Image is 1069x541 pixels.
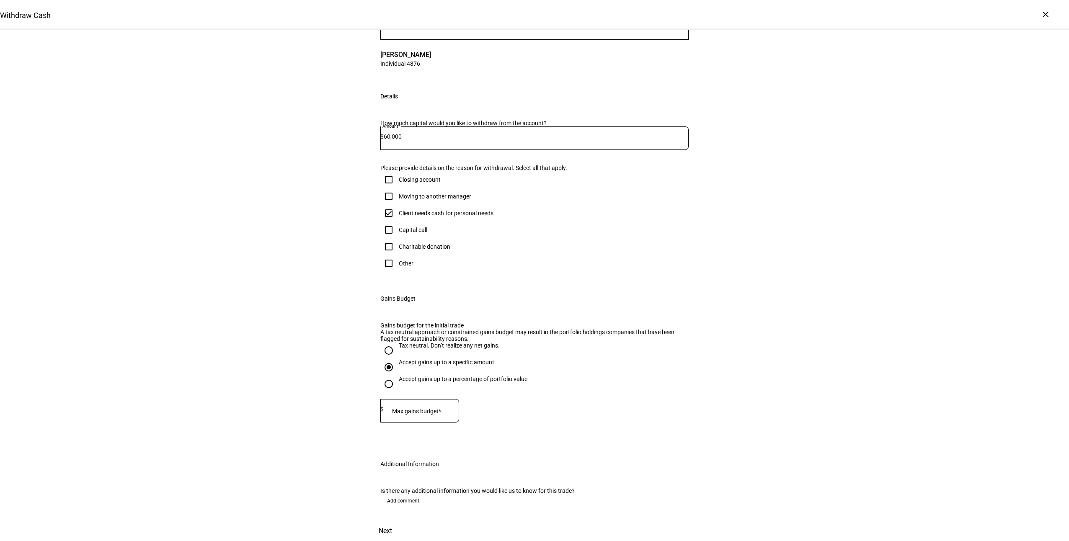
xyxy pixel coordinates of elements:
div: Other [399,260,413,267]
div: Gains Budget [380,295,416,302]
div: Gains budget for the initial trade [380,322,689,329]
mat-label: Max gains budget* [392,408,441,415]
div: Please provide details on the reason for withdrawal. Select all that apply. [380,165,689,171]
span: [PERSON_NAME] [380,50,431,59]
div: Closing account [399,176,441,183]
span: $ [380,406,384,412]
div: Moving to another manager [399,193,471,200]
span: $ [380,133,384,140]
span: Add comment [387,494,419,508]
div: Accept gains up to a percentage of portfolio value [399,376,527,382]
div: Capital call [399,227,427,233]
div: Is there any additional information you would like us to know for this trade? [380,487,689,494]
div: Client needs cash for personal needs [399,210,493,216]
div: × [1039,8,1052,21]
button: Next [367,521,404,541]
div: A tax neutral approach or constrained gains budget may result in the portfolio holdings companies... [380,329,689,342]
mat-label: Amount* [382,124,400,129]
div: Details [380,93,398,100]
div: Charitable donation [399,243,450,250]
span: Next [379,521,392,541]
div: Tax neutral. Don’t realize any net gains. [399,342,500,349]
button: Add comment [380,494,426,508]
div: Accept gains up to a specific amount [399,359,494,366]
div: How much capital would you like to withdraw from the account? [380,120,689,126]
div: Additional Information [380,461,439,467]
span: Individual 4876 [380,59,431,67]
